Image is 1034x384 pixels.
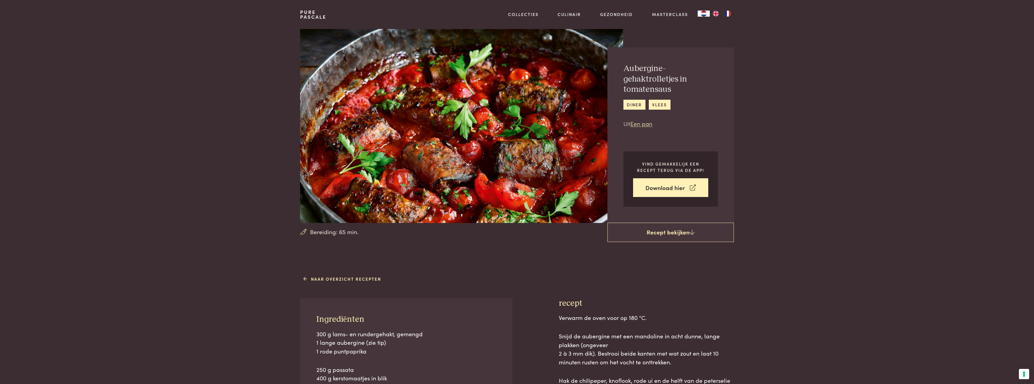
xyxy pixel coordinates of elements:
[316,365,354,373] span: 250 g passata
[649,100,671,110] a: vlees
[607,223,734,242] a: Recept bekijken
[316,347,367,355] span: 1 rode puntpaprika
[698,11,734,17] aside: Language selected: Nederlands
[652,11,688,18] a: Masterclass
[316,330,423,338] span: 300 g lams- en rundergehakt, gemengd
[710,11,734,17] ul: Language list
[698,11,710,17] div: Language
[623,119,718,128] p: Uit
[559,332,720,349] span: Snijd de aubergine met een mandoline in acht dunne, lange plakken (ongeveer
[623,63,718,95] h2: Aubergine-gehaktrolletjes in tomatensaus
[310,227,359,236] span: Bereiding: 65 min.
[633,178,708,197] a: Download hier
[316,315,364,324] span: Ingrediënten
[698,11,710,17] a: NL
[316,338,386,346] span: 1 lange aubergine (zie tip)
[633,161,708,173] p: Vind gemakkelijk een recept terug via de app!
[558,11,581,18] a: Culinair
[559,298,734,309] h3: recept
[508,11,539,18] a: Collecties
[316,374,387,382] span: 400 g kerstomaatjes in blik
[559,313,647,321] span: Verwarm de oven voor op 180 °C.
[303,276,381,282] a: Naar overzicht recepten
[710,11,722,17] a: EN
[300,29,623,223] img: Aubergine-gehaktrolletjes in tomatensaus
[623,100,645,110] a: diner
[630,119,652,127] a: Een pan
[300,10,326,19] a: PurePascale
[722,11,734,17] a: FR
[559,349,719,366] span: 2 à 3 mm dik). Bestrooi beide kanten met wat zout en laat 10 minuten rusten om het vocht te ontt...
[600,11,633,18] a: Gezondheid
[1019,369,1029,379] button: Uw voorkeuren voor toestemming voor trackingtechnologieën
